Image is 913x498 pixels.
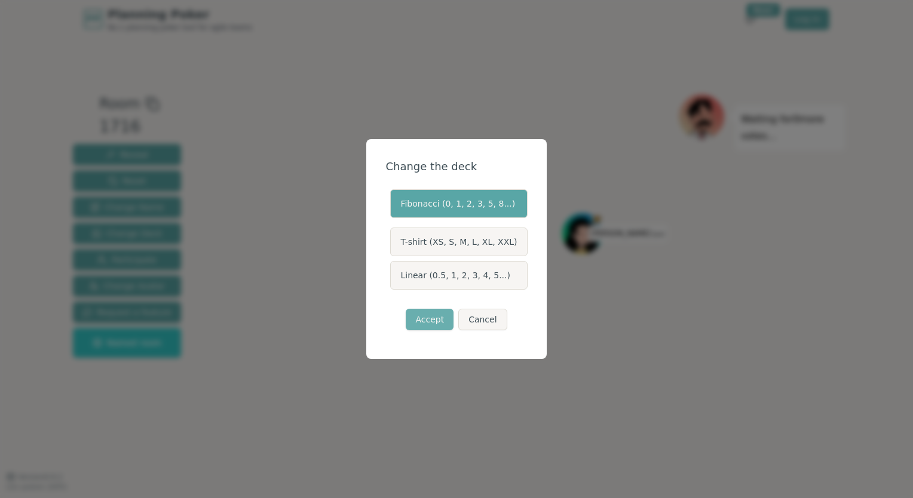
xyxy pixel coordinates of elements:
label: T-shirt (XS, S, M, L, XL, XXL) [390,228,527,256]
button: Accept [406,309,454,330]
div: Change the deck [385,158,527,175]
label: Linear (0.5, 1, 2, 3, 4, 5...) [390,261,527,290]
label: Fibonacci (0, 1, 2, 3, 5, 8...) [390,189,527,218]
button: Cancel [458,309,507,330]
